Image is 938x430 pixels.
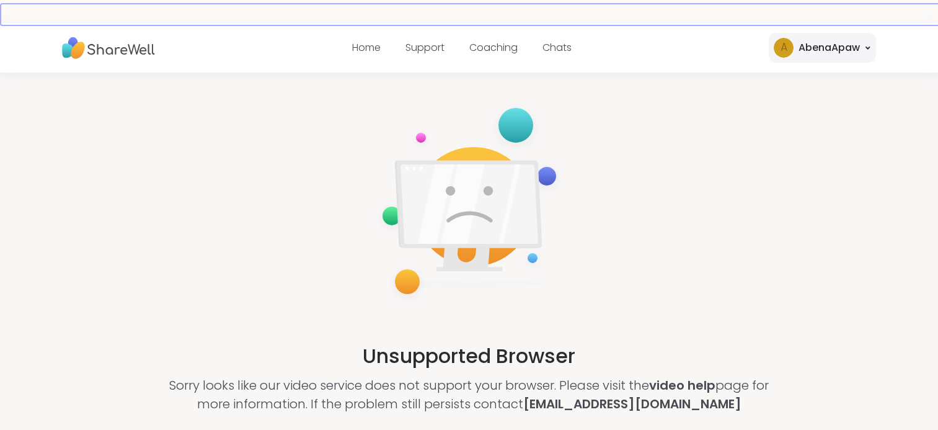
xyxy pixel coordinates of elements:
[156,376,782,413] p: Sorry looks like our video service does not support your browser. Please visit the page for more ...
[405,40,445,55] a: Support
[469,40,518,55] a: Coaching
[542,40,572,55] a: Chats
[363,341,575,371] h2: Unsupported Browser
[649,377,715,394] a: video help
[523,395,741,413] a: [EMAIL_ADDRESS][DOMAIN_NAME]
[781,40,787,56] span: A
[62,31,155,65] img: ShareWell Nav Logo
[352,40,381,55] a: Home
[799,40,860,55] div: AbenaApaw
[373,100,566,307] img: not-supported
